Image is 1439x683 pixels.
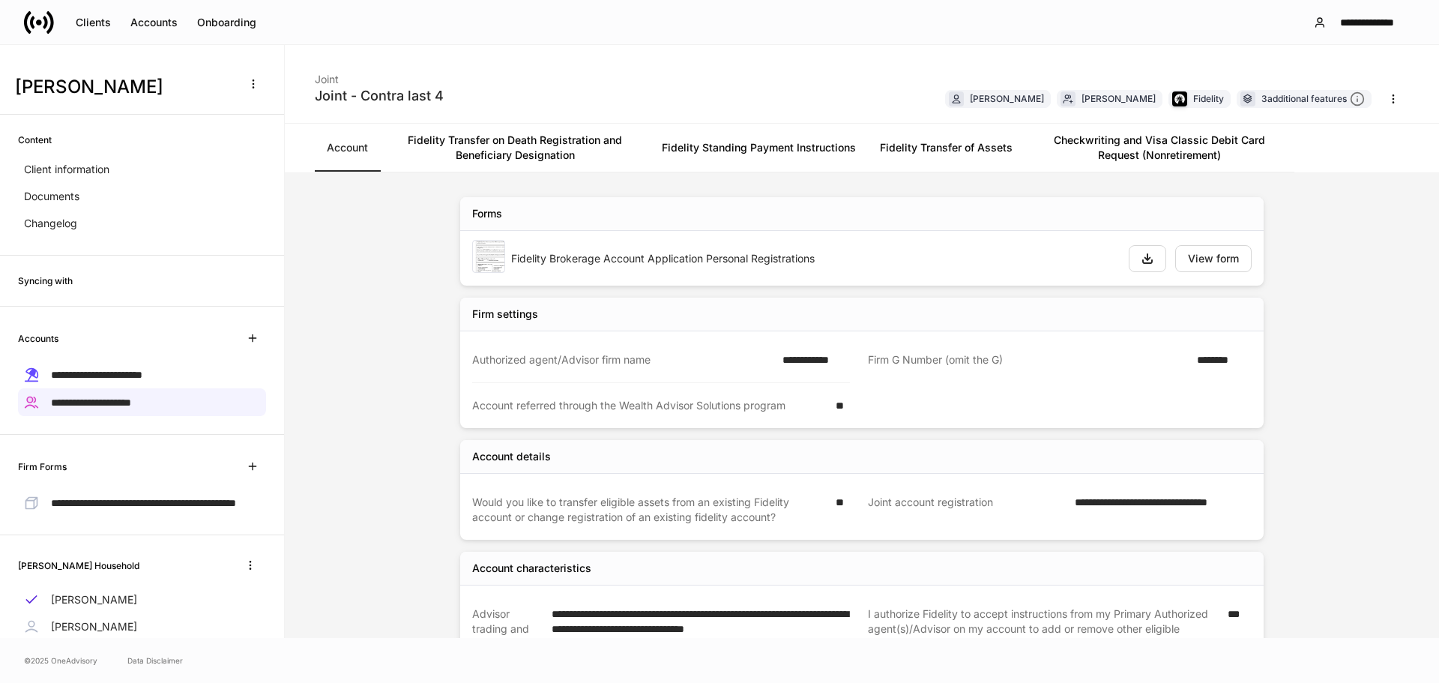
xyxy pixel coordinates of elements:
[472,449,551,464] div: Account details
[197,17,256,28] div: Onboarding
[472,561,591,576] div: Account characteristics
[868,607,1219,682] div: I authorize Fidelity to accept instructions from my Primary Authorized agent(s)/Advisor on my acc...
[472,307,538,322] div: Firm settings
[76,17,111,28] div: Clients
[315,63,444,87] div: Joint
[18,274,73,288] h6: Syncing with
[24,162,109,177] p: Client information
[18,613,266,640] a: [PERSON_NAME]
[18,331,58,346] h6: Accounts
[472,398,827,413] div: Account referred through the Wealth Advisor Solutions program
[315,87,444,105] div: Joint - Contra last 4
[868,495,1066,525] div: Joint account registration
[650,124,868,172] a: Fidelity Standing Payment Instructions
[472,495,827,525] div: Would you like to transfer eligible assets from an existing Fidelity account or change registrati...
[970,91,1044,106] div: [PERSON_NAME]
[18,183,266,210] a: Documents
[24,655,97,667] span: © 2025 OneAdvisory
[66,10,121,34] button: Clients
[1261,91,1365,107] div: 3 additional features
[18,559,139,573] h6: [PERSON_NAME] Household
[511,251,1117,266] div: Fidelity Brokerage Account Application Personal Registrations
[15,75,232,99] h3: [PERSON_NAME]
[18,156,266,183] a: Client information
[1193,91,1224,106] div: Fidelity
[187,10,266,34] button: Onboarding
[868,352,1188,368] div: Firm G Number (omit the G)
[1175,245,1252,272] button: View form
[18,133,52,147] h6: Content
[24,216,77,231] p: Changelog
[18,586,266,613] a: [PERSON_NAME]
[121,10,187,34] button: Accounts
[51,592,137,607] p: [PERSON_NAME]
[24,189,79,204] p: Documents
[18,460,67,474] h6: Firm Forms
[127,655,183,667] a: Data Disclaimer
[1025,124,1294,172] a: Checkwriting and Visa Classic Debit Card Request (Nonretirement)
[51,619,137,634] p: [PERSON_NAME]
[1081,91,1156,106] div: [PERSON_NAME]
[130,17,178,28] div: Accounts
[472,352,773,367] div: Authorized agent/Advisor firm name
[315,124,380,172] a: Account
[1188,253,1239,264] div: View form
[868,124,1025,172] a: Fidelity Transfer of Assets
[472,206,502,221] div: Forms
[18,210,266,237] a: Changelog
[380,124,650,172] a: Fidelity Transfer on Death Registration and Beneficiary Designation
[472,607,543,682] div: Advisor trading and asset movement authorizations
